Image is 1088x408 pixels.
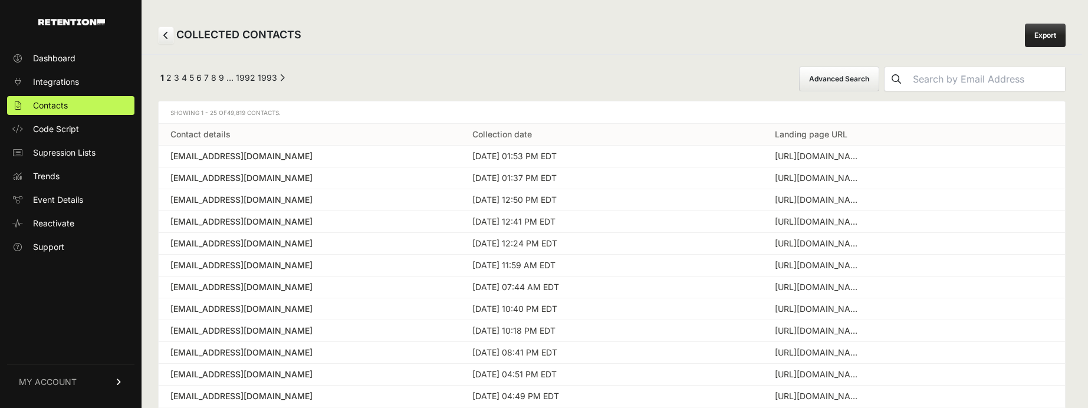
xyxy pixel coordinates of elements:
div: https://www.divinesalon.com/ [775,194,863,206]
td: [DATE] 04:51 PM EDT [461,364,762,386]
a: Support [7,238,134,256]
span: 49,819 Contacts. [227,109,281,116]
td: [DATE] 10:18 PM EDT [461,320,762,342]
button: Advanced Search [799,67,879,91]
td: [DATE] 10:40 PM EDT [461,298,762,320]
a: [EMAIL_ADDRESS][DOMAIN_NAME] [170,194,449,206]
td: [DATE] 11:59 AM EDT [461,255,762,277]
a: Export [1025,24,1066,47]
a: [EMAIL_ADDRESS][DOMAIN_NAME] [170,368,449,380]
td: [DATE] 07:44 AM EDT [461,277,762,298]
span: … [226,73,234,83]
a: MY ACCOUNT [7,364,134,400]
span: Event Details [33,194,83,206]
input: Search by Email Address [908,67,1065,91]
span: Supression Lists [33,147,96,159]
a: Landing page URL [775,129,847,139]
td: [DATE] 12:24 PM EDT [461,233,762,255]
td: [DATE] 12:41 PM EDT [461,211,762,233]
a: [EMAIL_ADDRESS][DOMAIN_NAME] [170,238,449,249]
div: https://www.divinesalon.com/ [775,238,863,249]
a: Page 9 [219,73,224,83]
span: Integrations [33,76,79,88]
span: Reactivate [33,218,74,229]
a: Contact details [170,129,231,139]
a: Page 7 [204,73,209,83]
td: [DATE] 08:41 PM EDT [461,342,762,364]
a: Contacts [7,96,134,115]
div: https://www.divinesalon.com/ [775,368,863,380]
a: [EMAIL_ADDRESS][DOMAIN_NAME] [170,172,449,184]
td: [DATE] 01:37 PM EDT [461,167,762,189]
div: https://www.divinesalon.com/ [775,347,863,358]
span: Support [33,241,64,253]
a: Code Script [7,120,134,139]
td: [DATE] 12:50 PM EDT [461,189,762,211]
a: [EMAIL_ADDRESS][DOMAIN_NAME] [170,390,449,402]
a: [EMAIL_ADDRESS][DOMAIN_NAME] [170,347,449,358]
h2: COLLECTED CONTACTS [158,27,301,44]
a: Supression Lists [7,143,134,162]
div: https://www.divinesalon.com/ [775,303,863,315]
a: Integrations [7,73,134,91]
a: Page 3 [174,73,179,83]
div: https://www.divinesalon.com/ [775,216,863,228]
a: [EMAIL_ADDRESS][DOMAIN_NAME] [170,216,449,228]
em: Page 1 [160,73,164,83]
a: [EMAIL_ADDRESS][DOMAIN_NAME] [170,150,449,162]
td: [DATE] 01:53 PM EDT [461,146,762,167]
a: Reactivate [7,214,134,233]
div: https://www.divinesalon.com/ [775,150,863,162]
td: [DATE] 04:49 PM EDT [461,386,762,407]
div: https://www.divinesalon.com/ [775,281,863,293]
a: Event Details [7,190,134,209]
a: Trends [7,167,134,186]
a: Collection date [472,129,532,139]
span: MY ACCOUNT [19,376,77,388]
div: https://www.divinesalon.com/salon/salon-promotions [775,172,863,184]
span: Trends [33,170,60,182]
a: [EMAIL_ADDRESS][DOMAIN_NAME] [170,259,449,271]
a: Page 6 [196,73,202,83]
a: Page 1992 [236,73,255,83]
a: Dashboard [7,49,134,68]
a: [EMAIL_ADDRESS][DOMAIN_NAME] [170,325,449,337]
div: https://www.divinesalon.com/ [775,325,863,337]
a: Page 4 [182,73,187,83]
span: Contacts [33,100,68,111]
img: Retention.com [38,19,105,25]
div: https://www.divinesalon.com/ [775,390,863,402]
div: Pagination [158,72,285,87]
a: [EMAIL_ADDRESS][DOMAIN_NAME] [170,281,449,293]
span: Showing 1 - 25 of [170,109,281,116]
a: Page 2 [166,73,172,83]
span: Dashboard [33,52,75,64]
div: https://www.divinesalon.com/ [775,259,863,271]
a: Page 8 [211,73,216,83]
a: Page 5 [189,73,194,83]
span: Code Script [33,123,79,135]
a: [EMAIL_ADDRESS][DOMAIN_NAME] [170,303,449,315]
a: Page 1993 [258,73,277,83]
